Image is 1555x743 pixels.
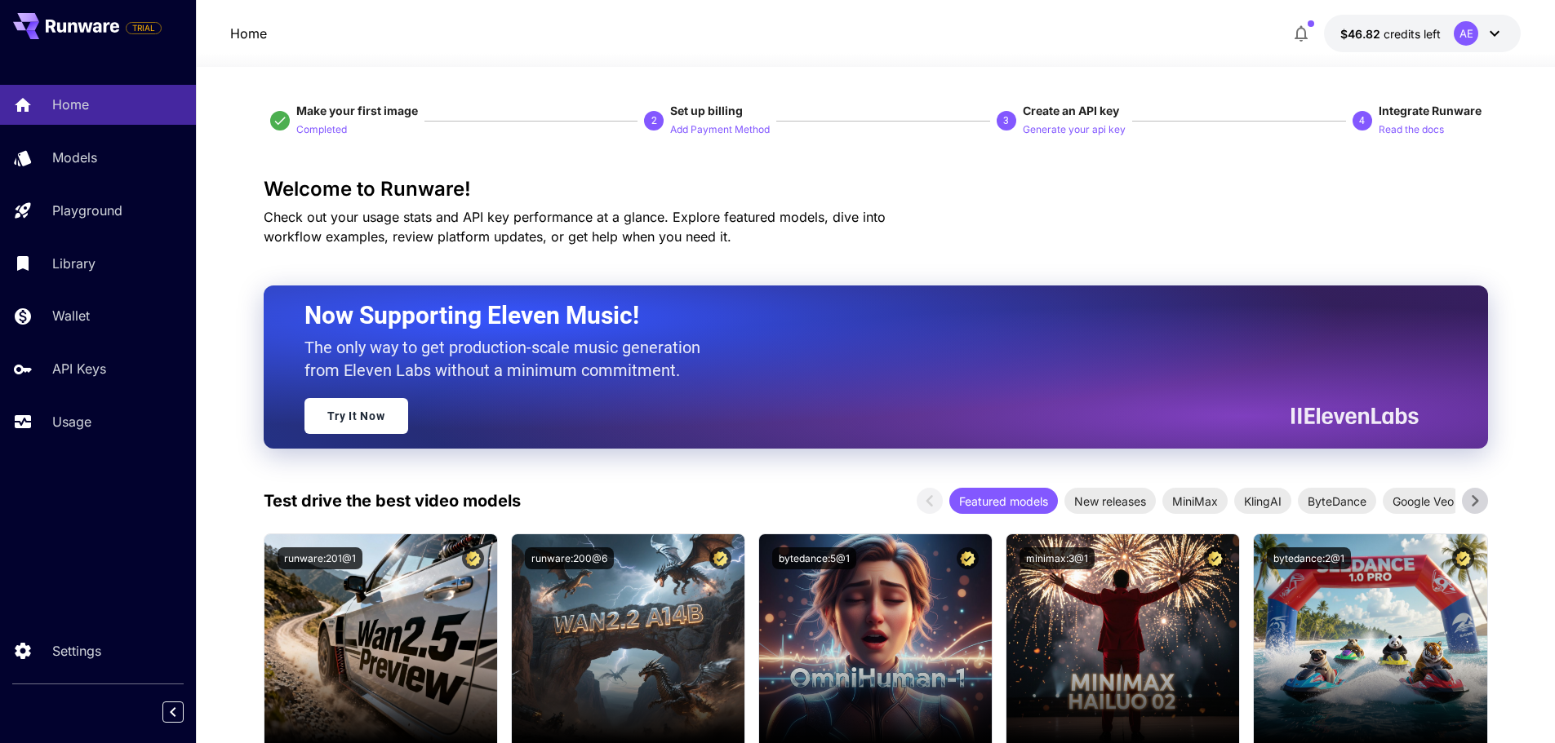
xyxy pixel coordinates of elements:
[1234,493,1291,510] span: KlingAI
[296,119,347,139] button: Completed
[670,119,770,139] button: Add Payment Method
[304,398,408,434] a: Try It Now
[1267,547,1351,569] button: bytedance:2@1
[670,122,770,138] p: Add Payment Method
[52,306,90,325] p: Wallet
[1383,493,1464,510] span: Google Veo
[52,148,97,167] p: Models
[759,534,992,743] img: alt
[1379,119,1444,139] button: Read the docs
[1340,27,1384,41] span: $46.82
[1064,493,1156,510] span: New releases
[1003,113,1009,128] p: 3
[651,113,657,128] p: 2
[772,547,856,569] button: bytedance:5@1
[1452,547,1474,569] button: Certified Model – Vetted for best performance and includes a commercial license.
[670,104,743,117] span: Set up billing
[1454,21,1478,46] div: AE
[525,547,614,569] button: runware:200@6
[304,336,713,382] p: The only way to get production-scale music generation from Eleven Labs without a minimum commitment.
[1379,122,1444,138] p: Read the docs
[52,359,106,378] p: API Keys
[264,489,521,513] p: Test drive the best video models
[1384,27,1441,41] span: credits left
[1254,534,1486,743] img: alt
[175,697,196,727] div: Collapse sidebar
[126,18,162,38] span: Add your payment card to enable full platform functionality.
[162,701,184,723] button: Collapse sidebar
[1204,547,1226,569] button: Certified Model – Vetted for best performance and includes a commercial license.
[52,201,122,220] p: Playground
[1064,488,1156,514] div: New releases
[296,122,347,138] p: Completed
[1359,113,1365,128] p: 4
[264,178,1488,201] h3: Welcome to Runware!
[52,412,91,431] p: Usage
[296,104,418,117] span: Make your first image
[1379,104,1482,117] span: Integrate Runware
[1023,122,1126,138] p: Generate your api key
[1298,493,1376,510] span: ByteDance
[230,24,267,43] nav: breadcrumb
[709,547,731,569] button: Certified Model – Vetted for best performance and includes a commercial license.
[264,209,886,245] span: Check out your usage stats and API key performance at a glance. Explore featured models, dive int...
[1023,104,1119,117] span: Create an API key
[52,641,101,661] p: Settings
[52,254,96,273] p: Library
[949,493,1058,510] span: Featured models
[1383,488,1464,514] div: Google Veo
[957,547,979,569] button: Certified Model – Vetted for best performance and includes a commercial license.
[1340,25,1441,42] div: $46.81663
[264,534,497,743] img: alt
[1298,488,1376,514] div: ByteDance
[1162,493,1228,510] span: MiniMax
[127,22,161,34] span: TRIAL
[1020,547,1095,569] button: minimax:3@1
[230,24,267,43] a: Home
[462,547,484,569] button: Certified Model – Vetted for best performance and includes a commercial license.
[304,300,1406,331] h2: Now Supporting Eleven Music!
[1006,534,1239,743] img: alt
[52,95,89,114] p: Home
[1234,488,1291,514] div: KlingAI
[1023,119,1126,139] button: Generate your api key
[1324,15,1521,52] button: $46.81663AE
[512,534,744,743] img: alt
[1162,488,1228,514] div: MiniMax
[278,547,362,569] button: runware:201@1
[949,488,1058,514] div: Featured models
